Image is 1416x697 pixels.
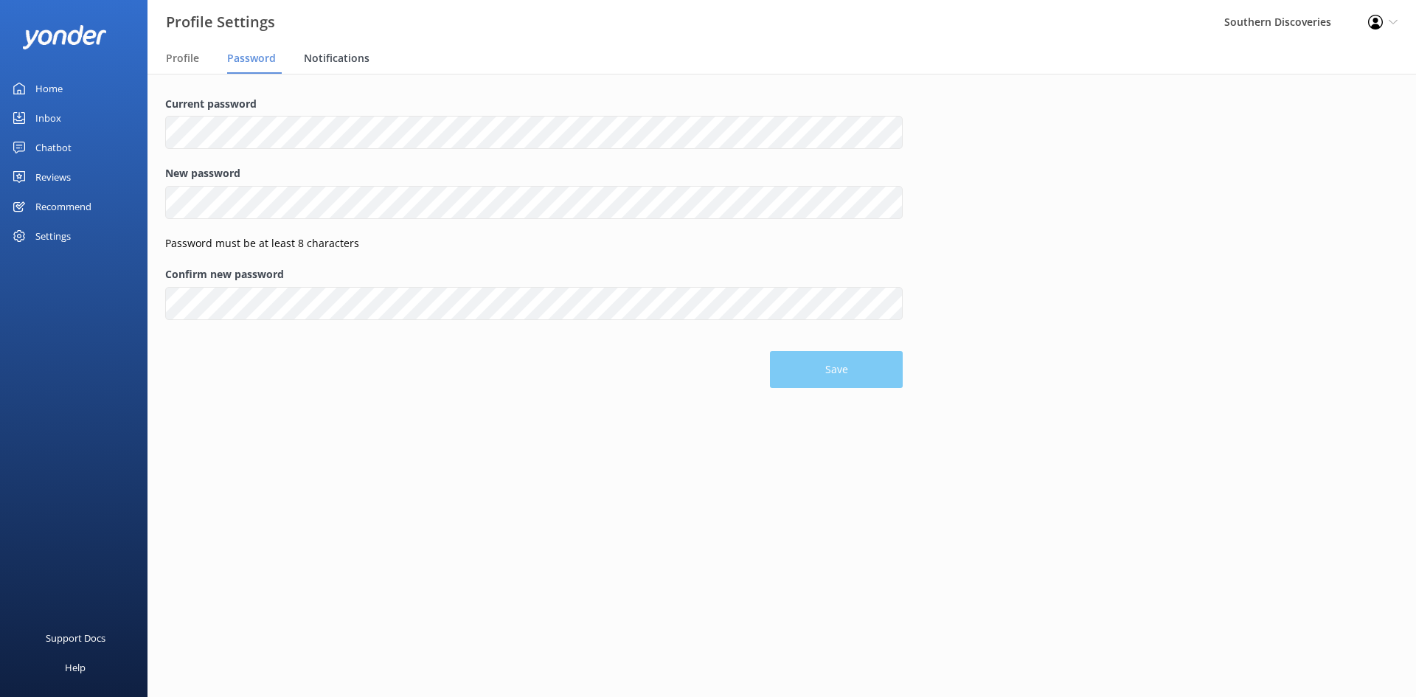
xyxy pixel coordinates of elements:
[165,165,903,181] label: New password
[166,51,199,66] span: Profile
[35,162,71,192] div: Reviews
[65,653,86,682] div: Help
[35,133,72,162] div: Chatbot
[46,623,105,653] div: Support Docs
[35,103,61,133] div: Inbox
[227,51,276,66] span: Password
[22,25,107,49] img: yonder-white-logo.png
[35,221,71,251] div: Settings
[304,51,369,66] span: Notifications
[165,235,903,252] p: Password must be at least 8 characters
[35,74,63,103] div: Home
[166,10,275,34] h3: Profile Settings
[35,192,91,221] div: Recommend
[165,96,903,112] label: Current password
[165,266,903,282] label: Confirm new password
